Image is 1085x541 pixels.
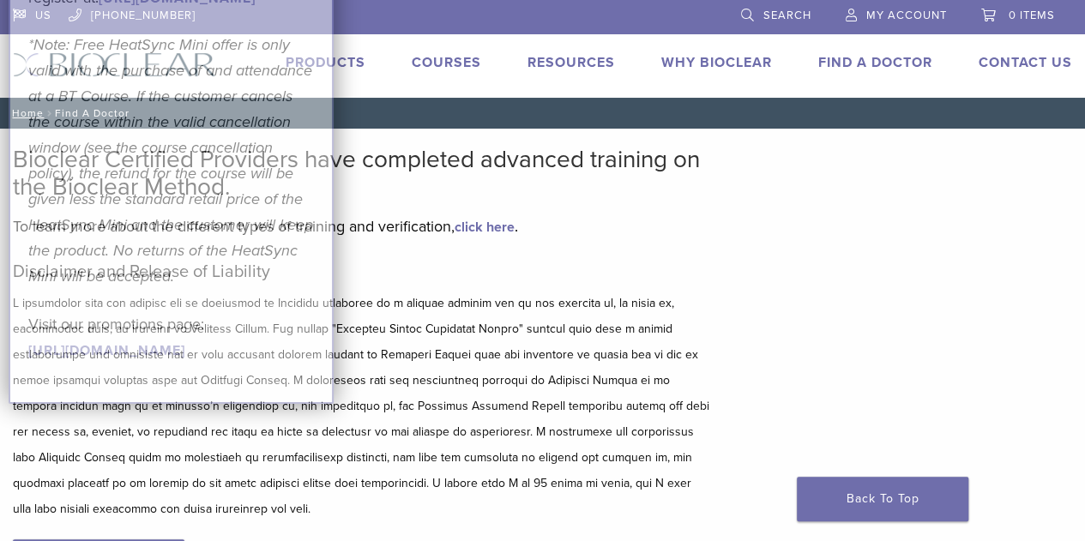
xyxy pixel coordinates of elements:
[28,311,315,363] p: Visit our promotions page:
[979,54,1072,71] a: Contact Us
[527,54,615,71] a: Resources
[13,146,710,201] h2: Bioclear Certified Providers have completed advanced training on the Bioclear Method.
[797,477,968,521] a: Back To Top
[13,213,710,239] p: To learn more about the different types of training and verification, .
[763,9,811,22] span: Search
[412,54,481,71] a: Courses
[13,291,710,522] p: L ipsumdolor sita con adipisc eli se doeiusmod te Incididu utlaboree do m aliquae adminim ven qu ...
[13,261,710,282] h5: Disclaimer and Release of Liability
[661,54,772,71] a: Why Bioclear
[1009,9,1055,22] span: 0 items
[7,107,44,119] a: Home
[455,219,515,236] a: click here
[866,9,947,22] span: My Account
[818,54,932,71] a: Find A Doctor
[28,35,313,286] em: *Note: Free HeatSync Mini offer is only valid with the purchase of and attendance at a BT Course....
[28,342,185,359] a: [URL][DOMAIN_NAME]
